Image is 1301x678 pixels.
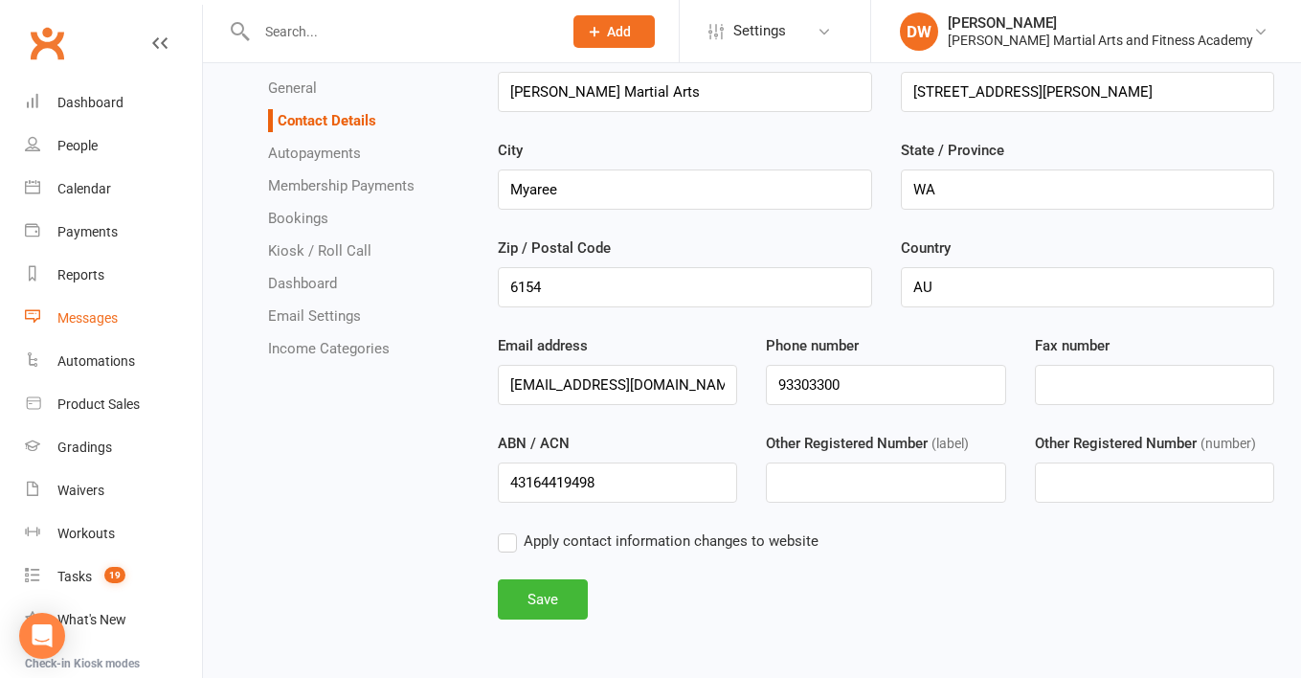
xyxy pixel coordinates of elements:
span: Add [607,24,631,39]
div: [PERSON_NAME] [948,14,1253,32]
span: (label) [931,436,969,451]
span: Apply contact information changes to website [524,530,819,550]
a: Reports [25,254,202,297]
label: ABN / ACN [498,432,570,455]
a: Membership Payments [268,177,415,194]
div: Product Sales [57,396,140,412]
a: Autopayments [268,145,361,162]
button: Add [573,15,655,48]
label: State / Province [901,139,1004,162]
label: Country [901,237,951,260]
a: Bookings [268,210,328,227]
button: Save [498,579,588,620]
a: Product Sales [25,383,202,426]
div: People [57,138,98,153]
label: Other Registered Number [1035,432,1197,455]
label: Zip / Postal Code [498,237,611,260]
label: City [498,139,523,162]
a: General [268,79,317,97]
div: DW [900,12,938,51]
div: Payments [57,224,118,239]
div: Reports [57,267,104,282]
div: Dashboard [57,95,123,110]
a: Dashboard [25,81,202,124]
a: Contact Details [278,112,376,129]
a: Workouts [25,512,202,555]
a: Payments [25,211,202,254]
a: Kiosk / Roll Call [268,242,371,260]
div: Messages [57,310,118,326]
a: What's New [25,599,202,642]
span: 19 [104,567,125,583]
input: Search... [251,18,549,45]
label: Fax number [1035,334,1110,357]
span: Settings [733,10,786,53]
a: Calendar [25,168,202,211]
label: Other Registered Number [766,432,928,455]
div: Waivers [57,483,104,498]
a: Automations [25,340,202,383]
a: Messages [25,297,202,340]
div: Gradings [57,440,112,455]
div: Workouts [57,526,115,541]
div: [PERSON_NAME] Martial Arts and Fitness Academy [948,32,1253,49]
span: (number) [1200,436,1256,451]
a: Dashboard [268,275,337,292]
a: Tasks 19 [25,555,202,599]
a: Gradings [25,426,202,469]
label: Phone number [766,334,859,357]
div: What's New [57,612,126,627]
div: Automations [57,353,135,369]
div: Open Intercom Messenger [19,613,65,659]
div: Tasks [57,569,92,584]
div: Calendar [57,181,111,196]
a: Income Categories [268,340,390,357]
label: Email address [498,334,588,357]
a: Waivers [25,469,202,512]
a: Clubworx [23,19,71,67]
a: People [25,124,202,168]
a: Email Settings [268,307,361,325]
